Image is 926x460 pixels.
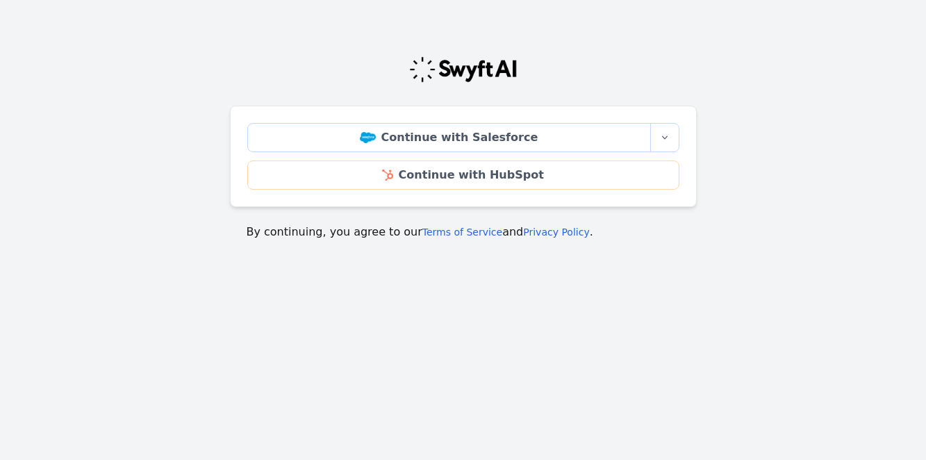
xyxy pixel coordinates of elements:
[523,227,589,238] a: Privacy Policy
[360,132,376,143] img: Salesforce
[247,224,680,240] p: By continuing, you agree to our and .
[247,161,679,190] a: Continue with HubSpot
[382,170,392,181] img: HubSpot
[247,123,651,152] a: Continue with Salesforce
[422,227,502,238] a: Terms of Service
[408,56,518,83] img: Swyft Logo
